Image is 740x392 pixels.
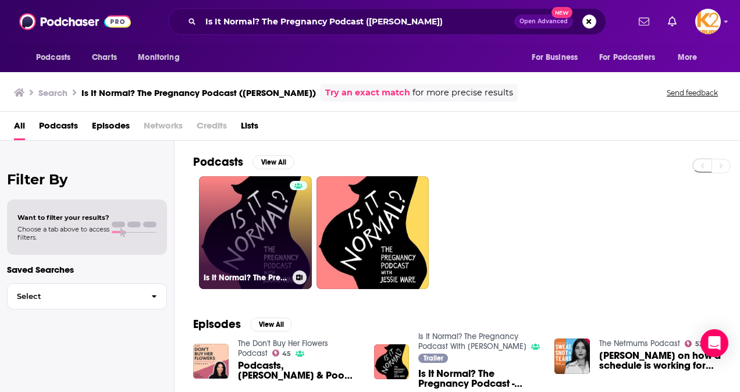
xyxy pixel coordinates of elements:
button: open menu [28,47,86,69]
img: Podcasts, Pregnancy & Poo with Jessie Ware [193,344,229,379]
input: Search podcasts, credits, & more... [201,12,514,31]
a: Lists [241,116,258,140]
span: Credits [197,116,227,140]
span: Open Advanced [520,19,568,24]
span: New [552,7,572,18]
span: [PERSON_NAME] on how a schedule is working for baby no. 3 [599,351,721,370]
span: 52 [695,341,703,347]
a: Jessie Ware on how a schedule is working for baby no. 3 [599,351,721,370]
h2: Filter By [7,171,167,188]
a: The Don't Buy Her Flowers Podcast [238,338,328,358]
span: Want to filter your results? [17,213,109,222]
span: Podcasts [36,49,70,66]
a: Is It Normal? The Pregnancy Podcast With Jessie Ware [418,332,526,351]
span: Trailer [424,355,443,362]
a: Charts [84,47,124,69]
a: Show notifications dropdown [634,12,654,31]
span: Logged in as K2Krupp [695,9,721,34]
a: EpisodesView All [193,317,292,332]
span: For Business [532,49,578,66]
button: Send feedback [663,88,721,98]
a: The Netmums Podcast [599,338,680,348]
button: open menu [670,47,712,69]
img: User Profile [695,9,721,34]
a: Episodes [92,116,130,140]
span: Networks [144,116,183,140]
a: Podcasts [39,116,78,140]
button: Show profile menu [695,9,721,34]
button: open menu [524,47,592,69]
a: Is It Normal? The Pregnancy Podcast With [PERSON_NAME] [199,176,312,289]
img: Podchaser - Follow, Share and Rate Podcasts [19,10,131,33]
span: Monitoring [138,49,179,66]
button: Select [7,283,167,309]
a: All [14,116,25,140]
button: open menu [592,47,672,69]
a: 45 [272,350,291,357]
a: Try an exact match [325,86,410,99]
button: open menu [130,47,194,69]
span: Choose a tab above to access filters. [17,225,109,241]
h2: Podcasts [193,155,243,169]
span: Select [8,293,142,300]
button: View All [250,318,292,332]
img: Jessie Ware on how a schedule is working for baby no. 3 [554,338,590,374]
h3: Search [38,87,67,98]
a: Show notifications dropdown [663,12,681,31]
div: Open Intercom Messenger [700,329,728,357]
div: Search podcasts, credits, & more... [169,8,606,35]
h3: Is It Normal? The Pregnancy Podcast ([PERSON_NAME]) [81,87,316,98]
button: Open AdvancedNew [514,15,573,28]
a: 52 [685,340,703,347]
a: Is It Normal? The Pregnancy Podcast - coming soon! [418,369,540,389]
a: Podcasts, Pregnancy & Poo with Jessie Ware [238,361,360,380]
p: Saved Searches [7,264,167,275]
span: 45 [282,351,291,357]
a: PodcastsView All [193,155,294,169]
span: For Podcasters [599,49,655,66]
span: Charts [92,49,117,66]
img: Is It Normal? The Pregnancy Podcast - coming soon! [374,344,410,380]
span: More [678,49,698,66]
span: Podcasts, [PERSON_NAME] & Poo with [PERSON_NAME] [238,361,360,380]
span: for more precise results [412,86,513,99]
button: View All [252,155,294,169]
h3: Is It Normal? The Pregnancy Podcast With [PERSON_NAME] [204,273,288,283]
h2: Episodes [193,317,241,332]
